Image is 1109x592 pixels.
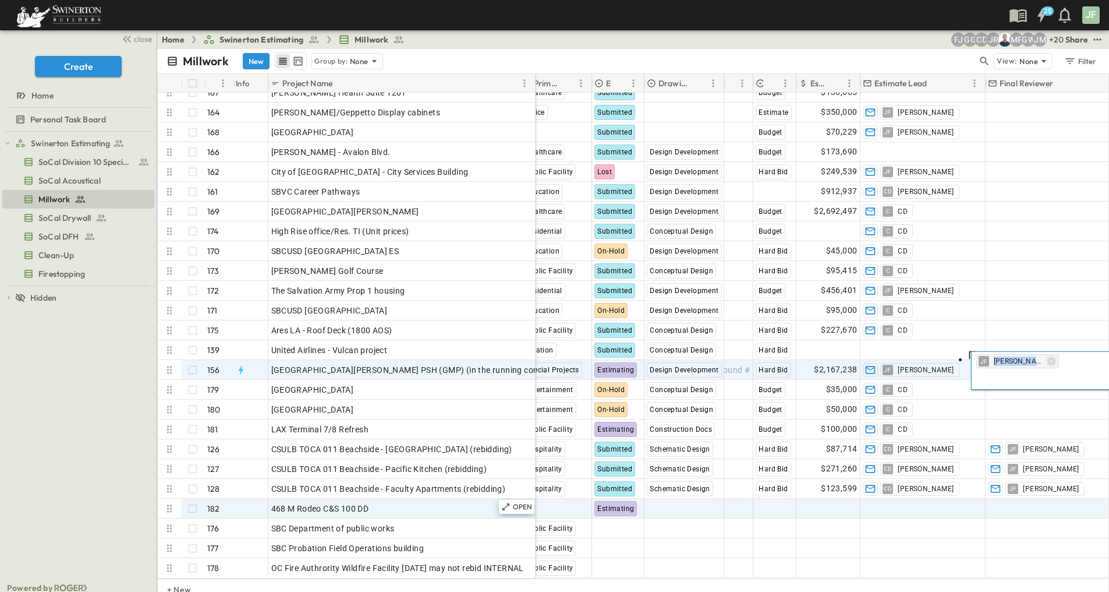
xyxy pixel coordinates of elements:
a: Home [162,34,185,45]
span: Home [31,90,54,101]
span: The Salvation Army Prop 1 housing [271,285,405,297]
span: Public Facility [525,524,573,533]
span: United Airlines - Vulcan project [271,344,388,356]
span: SoCal Drywall [38,212,91,224]
p: Estimate Lead [874,77,927,89]
span: Hard Bid [759,366,788,374]
button: New [243,53,270,69]
span: Schematic Design [650,465,710,473]
span: $2,167,238 [814,363,857,376]
div: GEORGIA WESLEY (georgia.wesley@swinerton.com) [1021,33,1035,47]
span: Public Facility [525,326,573,334]
p: Estimate Amount [810,77,827,89]
span: JF [980,361,987,362]
span: Design Development [650,247,718,255]
span: [PERSON_NAME] [898,167,954,177]
div: Firestoppingtest [2,265,154,283]
p: 170 [207,245,220,257]
p: 168 [207,126,220,138]
span: Budget [759,406,782,414]
span: Conceptual Design [650,406,713,414]
span: SoCal Division 10 Specialties [38,156,133,168]
a: Swinerton Estimating [15,135,152,151]
span: Submitted [597,227,632,235]
div: Clean-Uptest [2,246,154,265]
button: close [117,30,154,47]
span: CD [898,306,908,315]
a: SoCal Drywall [2,210,152,226]
span: Submitted [597,287,632,295]
p: 182 [207,503,220,515]
p: 156 [207,364,220,376]
span: Millwork [38,193,70,205]
div: Info [236,67,250,100]
span: Public Facility [525,168,573,176]
span: Hard Bid [759,485,788,493]
span: Public Facility [525,267,573,275]
span: Budget [759,148,782,156]
p: 169 [207,206,220,217]
span: Estimating [597,366,634,374]
a: Personal Task Board [2,111,152,128]
p: 179 [207,384,219,396]
span: $123,599 [821,482,857,495]
button: Menu [735,76,749,90]
div: Gerrad Gerber (gerrad.gerber@swinerton.com) [963,33,977,47]
span: [PERSON_NAME] Golf Course [271,265,384,277]
span: CD [898,326,908,335]
span: Aviation [525,346,553,354]
button: Menu [842,76,856,90]
p: 164 [207,107,220,118]
button: Sort [209,77,222,90]
div: Swinerton Estimatingtest [2,134,154,153]
p: 175 [207,325,219,336]
span: [GEOGRAPHIC_DATA] [271,126,354,138]
span: Budget [759,227,782,235]
div: SoCal DFHtest [2,227,154,246]
span: Design Development [650,306,718,315]
span: Estimate [759,108,788,117]
p: 166 [207,146,220,158]
span: Healthcare [525,89,562,97]
span: LAX Terminal 7/8 Refresh [271,424,369,435]
span: SoCal DFH [38,231,79,242]
button: kanban view [290,54,305,68]
span: Conceptual Design [650,326,713,334]
span: Schematic Design [650,445,710,453]
button: Sort [766,77,778,90]
span: Education [525,247,559,255]
span: Submitted [597,485,632,493]
p: 176 [207,523,219,534]
button: Menu [518,76,532,90]
span: Submitted [597,465,632,473]
span: [PERSON_NAME] [898,484,954,494]
button: 25 [1030,5,1053,26]
span: On-Hold [597,247,625,255]
span: SBC Department of public works [271,523,395,534]
span: Millwork [355,34,388,45]
span: Design Development [650,287,718,295]
span: Personal Task Board [30,114,106,125]
span: [PERSON_NAME] - Avalon Blvd. [271,146,391,158]
div: Filter [1064,55,1097,68]
span: CD [898,405,908,414]
span: $35,000 [826,383,858,396]
span: Design Development [650,148,718,156]
span: Submitted [597,267,632,275]
p: 173 [207,265,219,277]
span: Hard Bid [759,326,788,334]
li: Copy email address [968,351,1058,365]
p: Drawing Status [658,77,691,89]
span: Submitted [597,128,632,136]
span: $227,670 [821,323,857,337]
span: $50,000 [826,403,858,416]
span: Swinerton Estimating [219,34,303,45]
p: 174 [207,225,219,237]
span: Submitted [597,89,632,97]
span: Hard Bid [759,465,788,473]
button: Menu [216,76,230,90]
span: Hard Bid [759,267,788,275]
